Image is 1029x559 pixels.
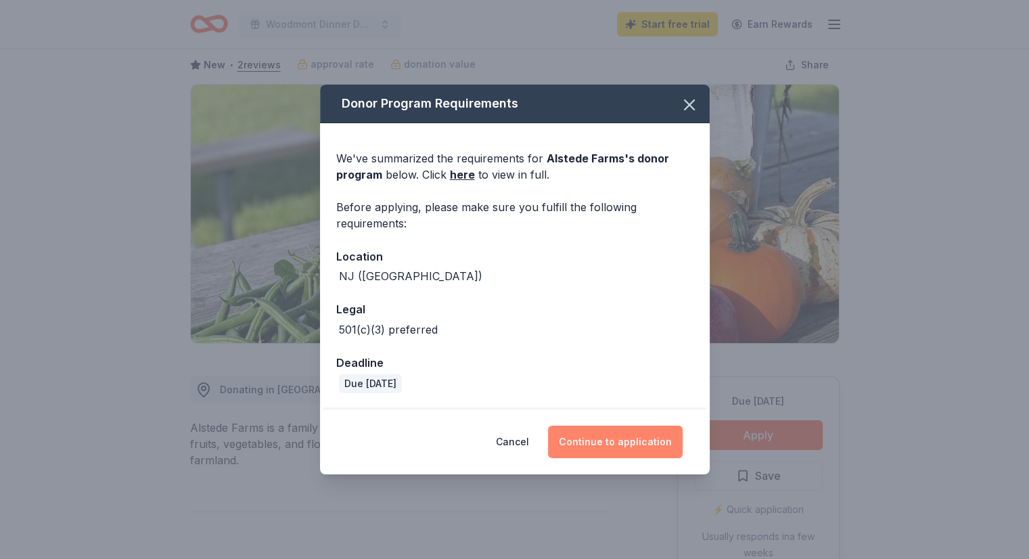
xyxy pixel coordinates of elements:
[336,300,693,318] div: Legal
[339,268,482,284] div: NJ ([GEOGRAPHIC_DATA])
[339,321,438,338] div: 501(c)(3) preferred
[548,426,683,458] button: Continue to application
[336,354,693,372] div: Deadline
[496,426,529,458] button: Cancel
[336,199,693,231] div: Before applying, please make sure you fulfill the following requirements:
[320,85,710,123] div: Donor Program Requirements
[450,166,475,183] a: here
[336,248,693,265] div: Location
[336,150,693,183] div: We've summarized the requirements for below. Click to view in full.
[339,374,402,393] div: Due [DATE]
